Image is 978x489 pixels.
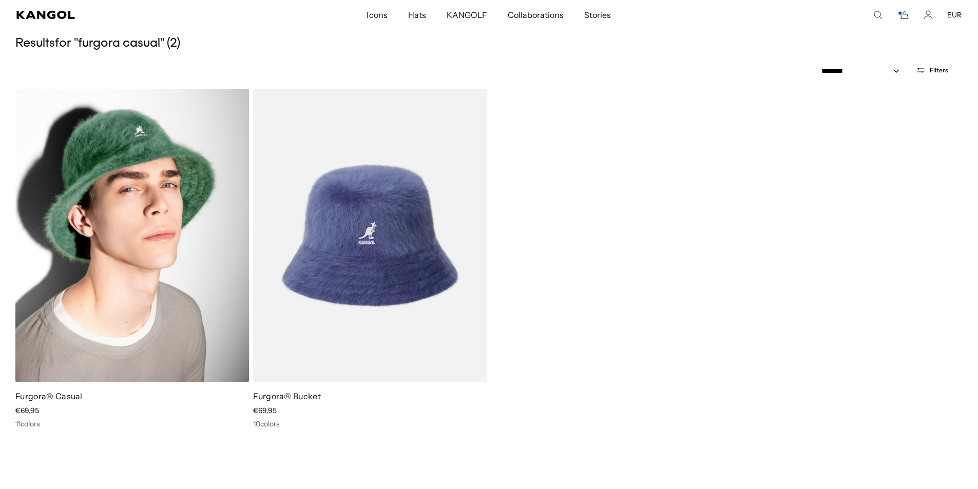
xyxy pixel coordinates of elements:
[15,419,249,428] div: 11 colors
[15,406,39,415] span: €69,95
[930,67,948,74] span: Filters
[253,419,487,428] div: 10 colors
[253,89,487,382] img: Furgora® Bucket
[817,66,910,76] select: Sort by: Featured
[873,10,883,19] summary: Search here
[924,10,933,19] a: Account
[947,10,962,19] button: EUR
[15,89,249,382] img: Furgora® Casual
[897,10,909,19] button: Cart
[15,36,963,51] h5: Results for " furgora casual " ( 2 )
[910,66,954,75] button: Open filters
[253,406,277,415] span: €69,95
[253,391,321,401] a: Furgora® Bucket
[15,391,83,401] a: Furgora® Casual
[16,11,243,19] a: Kangol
